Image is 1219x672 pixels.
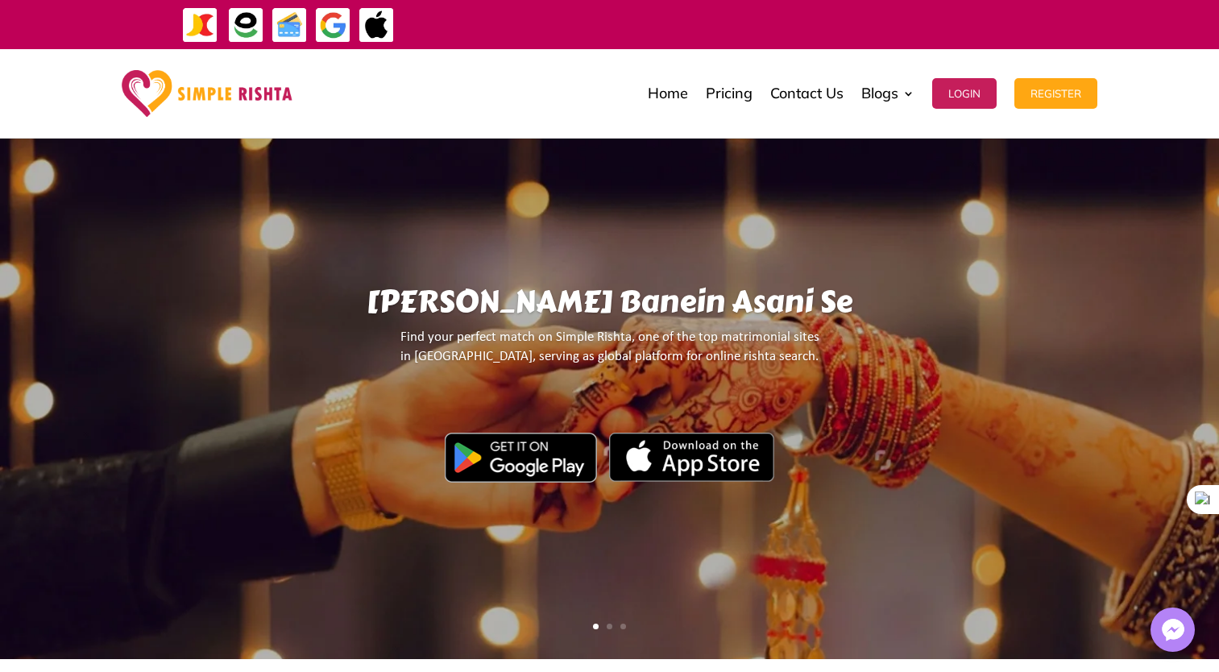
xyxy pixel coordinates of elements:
[861,53,914,134] a: Blogs
[445,433,597,483] img: Google Play
[607,624,612,629] a: 2
[706,53,753,134] a: Pricing
[182,7,218,44] img: JazzCash-icon
[770,53,844,134] a: Contact Us
[932,53,997,134] a: Login
[1157,614,1189,646] img: Messenger
[228,7,264,44] img: EasyPaisa-icon
[315,7,351,44] img: GooglePay-icon
[648,53,688,134] a: Home
[272,7,308,44] img: Credit Cards
[359,7,395,44] img: ApplePay-icon
[1014,53,1097,134] a: Register
[159,328,1059,380] p: Find your perfect match on Simple Rishta, one of the top matrimonial sites in [GEOGRAPHIC_DATA], ...
[593,624,599,629] a: 1
[932,78,997,109] button: Login
[159,284,1059,328] h1: [PERSON_NAME] Banein Asani Se
[620,624,626,629] a: 3
[1014,78,1097,109] button: Register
